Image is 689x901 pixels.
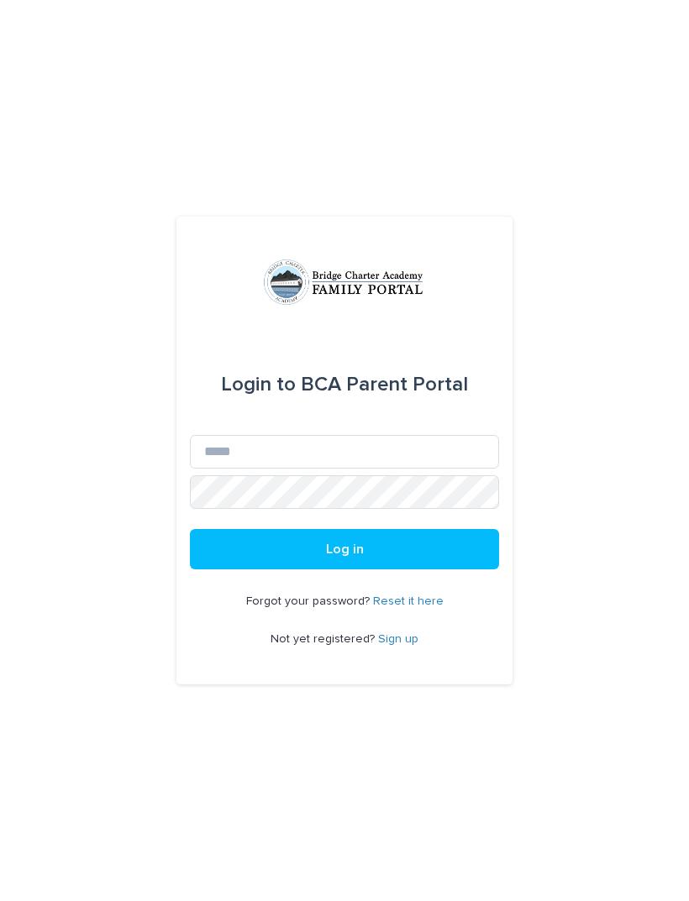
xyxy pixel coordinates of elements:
span: Not yet registered? [271,633,378,645]
div: BCA Parent Portal [221,361,468,408]
button: Log in [190,529,499,569]
a: Reset it here [373,595,444,607]
img: pULxD3npSYueRIHUhxUT [262,257,427,307]
a: Sign up [378,633,418,645]
span: Forgot your password? [246,595,373,607]
span: Log in [326,542,364,556]
span: Login to [221,375,296,395]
